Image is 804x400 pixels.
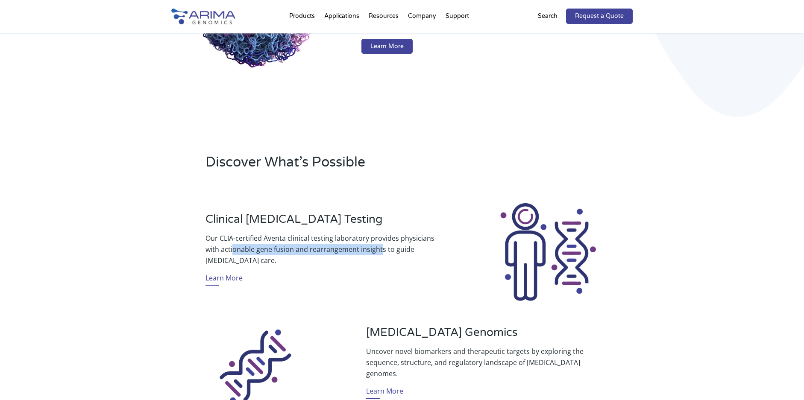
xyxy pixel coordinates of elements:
[205,213,438,233] h3: Clinical [MEDICAL_DATA] Testing
[205,153,511,178] h2: Discover What’s Possible
[205,272,243,286] a: Learn More
[538,11,558,22] p: Search
[171,9,235,24] img: Arima-Genomics-logo
[566,9,633,24] a: Request a Quote
[205,233,438,266] p: Our CLIA-certified Aventa clinical testing laboratory provides physicians with actionable gene fu...
[761,359,804,400] iframe: Chat Widget
[366,326,599,346] h3: [MEDICAL_DATA] Genomics
[361,39,413,54] a: Learn More
[366,346,599,379] p: Uncover novel biomarkers and therapeutic targets by exploring the sequence, structure, and regula...
[366,385,403,399] a: Learn More
[497,201,599,303] img: Clinical Testing Icon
